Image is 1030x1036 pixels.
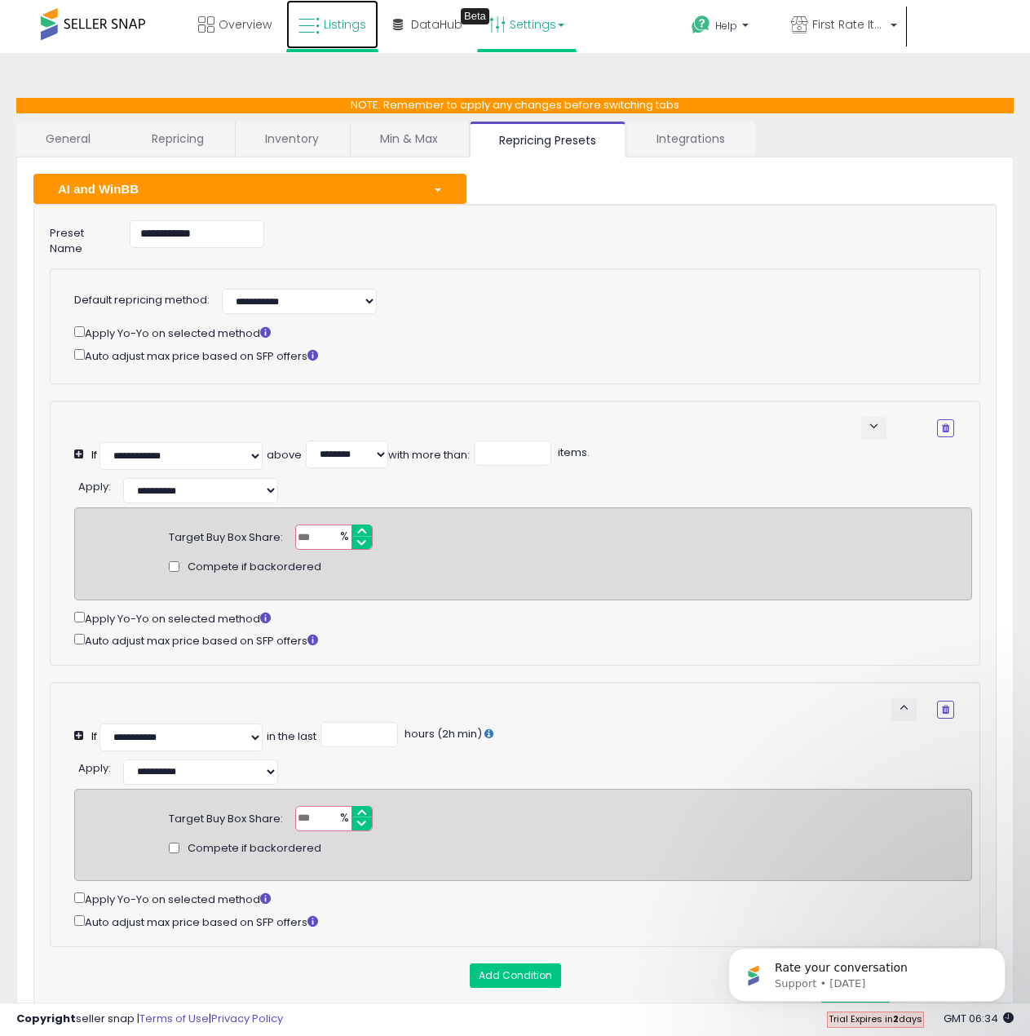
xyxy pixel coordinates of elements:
p: NOTE: Remember to apply any changes before switching tabs [16,98,1014,113]
div: Target Buy Box Share: [169,525,283,546]
div: Auto adjust max price based on SFP offers [74,912,972,931]
div: seller snap | | [16,1012,283,1027]
div: Target Buy Box Share: [169,806,283,827]
div: with more than: [388,448,470,463]
a: Integrations [627,122,754,156]
span: keyboard_arrow_up [896,700,912,715]
span: Apply [78,479,108,494]
i: Remove Condition [942,705,949,715]
span: % [330,807,356,831]
div: above [267,448,302,463]
span: Overview [219,16,272,33]
button: AI and WinBB [33,174,466,204]
a: Help [679,2,776,53]
i: Get Help [691,15,711,35]
iframe: Intercom notifications message [704,914,1030,1028]
a: Repricing [122,122,233,156]
button: keyboard_arrow_down [861,417,886,440]
div: in the last [267,729,316,745]
div: AI and WinBB [46,180,421,197]
button: Add Condition [470,963,561,988]
div: Auto adjust max price based on SFP offers [74,346,954,365]
span: Apply [78,760,108,776]
strong: Copyright [16,1011,76,1026]
div: Apply Yo-Yo on selected method [74,323,954,342]
div: Tooltip anchor [461,8,489,24]
div: : [78,474,111,495]
span: Help [715,19,737,33]
label: Preset Name [38,220,117,256]
div: : [78,755,111,777]
div: Auto adjust max price based on SFP offers [74,631,972,649]
span: keyboard_arrow_down [866,418,882,434]
span: items. [555,445,590,460]
a: Privacy Policy [211,1011,283,1026]
span: Listings [324,16,366,33]
a: Min & Max [351,122,467,156]
span: DataHub [411,16,462,33]
button: keyboard_arrow_up [891,698,917,721]
div: Apply Yo-Yo on selected method [74,609,972,627]
i: Remove Condition [942,423,949,433]
span: % [330,525,356,550]
span: First Rate Items [812,16,886,33]
a: Inventory [236,122,348,156]
a: General [16,122,121,156]
div: Apply Yo-Yo on selected method [74,889,972,908]
a: Terms of Use [139,1011,209,1026]
span: Compete if backordered [188,560,321,575]
span: hours (2h min) [402,726,482,742]
a: Repricing Presets [470,122,626,157]
label: Default repricing method: [74,293,210,308]
span: Compete if backordered [188,841,321,857]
